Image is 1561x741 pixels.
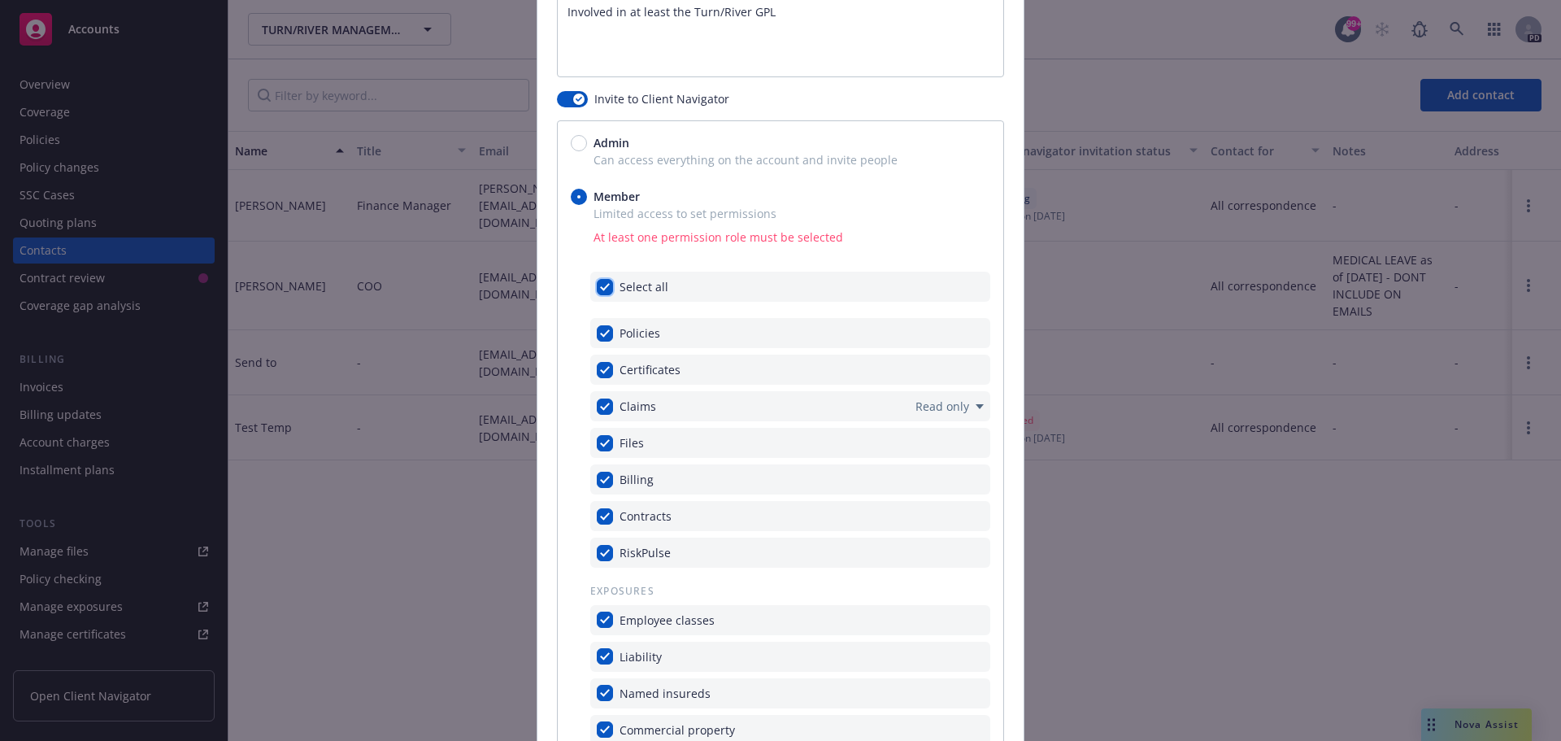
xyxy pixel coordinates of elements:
span: Liability [620,648,662,665]
span: Limited access to set permissions [571,205,990,222]
span: RiskPulse [620,544,671,561]
span: Admin [594,134,629,151]
span: Select all [620,278,668,295]
span: Claims [620,398,656,415]
span: Commercial property [620,721,735,739]
span: Certificates [620,361,680,378]
input: Member [571,189,587,205]
span: Contracts [620,508,672,525]
span: At least one permission role must be selected [571,222,990,252]
span: Files [620,434,644,451]
span: Read only [915,398,969,415]
span: Policies [620,325,660,342]
span: Member [594,188,640,205]
input: Admin [571,135,587,151]
span: Billing [620,471,654,488]
span: Exposures [590,574,990,598]
span: Can access everything on the account and invite people [571,151,990,168]
span: Named insureds [620,685,711,702]
span: Invite to Client Navigator [594,90,729,107]
span: Employee classes [620,612,715,629]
